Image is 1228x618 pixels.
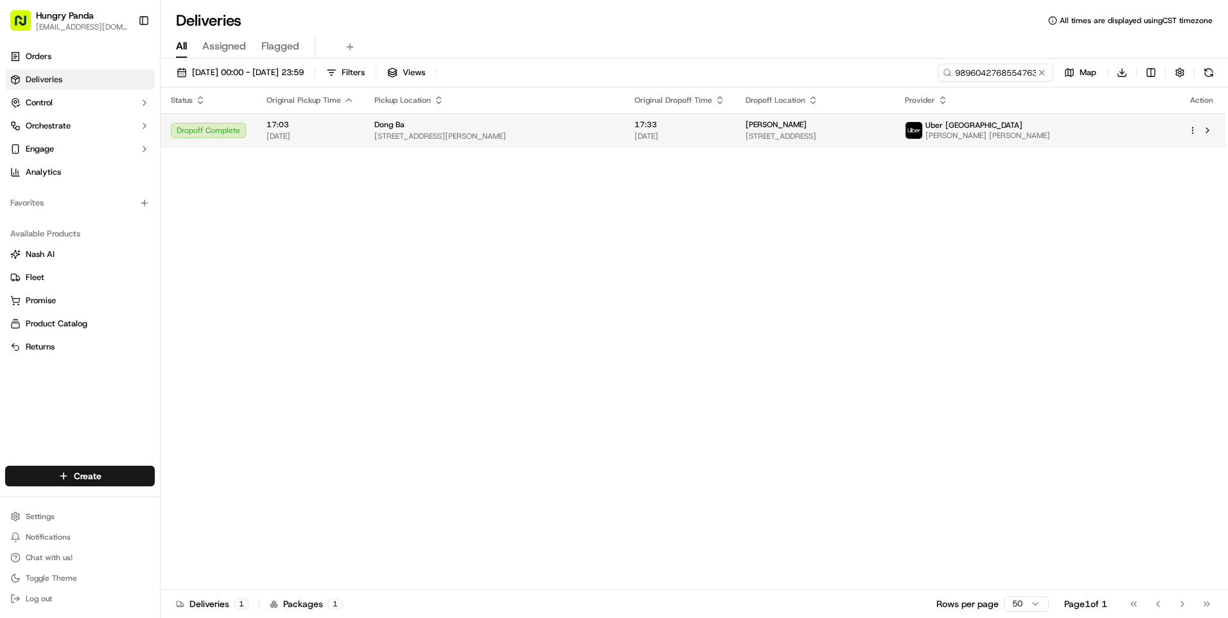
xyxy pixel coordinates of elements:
button: Hungry Panda[EMAIL_ADDRESS][DOMAIN_NAME] [5,5,133,36]
span: Pylon [128,319,155,328]
span: Filters [342,67,365,78]
button: Hungry Panda [36,9,94,22]
div: Past conversations [13,167,86,177]
span: Orchestrate [26,120,71,132]
div: 1 [234,598,249,610]
span: Fleet [26,272,44,283]
span: Views [403,67,425,78]
span: Flagged [261,39,299,54]
span: Promise [26,295,56,306]
div: 1 [328,598,342,610]
span: [STREET_ADDRESS] [746,131,884,141]
button: See all [199,164,234,180]
div: Packages [270,597,342,610]
span: Create [74,470,101,482]
span: Map [1080,67,1096,78]
span: Control [26,97,53,109]
img: 1736555255976-a54dd68f-1ca7-489b-9aae-adbdc363a1c4 [26,234,36,245]
a: Product Catalog [10,318,150,330]
span: [STREET_ADDRESS][PERSON_NAME] [374,131,614,141]
button: [DATE] 00:00 - [DATE] 23:59 [171,64,310,82]
a: 💻API Documentation [103,282,211,305]
a: Promise [10,295,150,306]
a: 📗Knowledge Base [8,282,103,305]
button: Notifications [5,528,155,546]
button: Log out [5,590,155,608]
button: Views [382,64,431,82]
button: [EMAIL_ADDRESS][DOMAIN_NAME] [36,22,128,32]
span: [DATE] 00:00 - [DATE] 23:59 [192,67,304,78]
div: Favorites [5,193,155,213]
span: Dong Ba [374,119,405,130]
button: Returns [5,337,155,357]
span: Status [171,95,193,105]
span: [PERSON_NAME] [PERSON_NAME] [925,130,1050,141]
a: Fleet [10,272,150,283]
span: [PERSON_NAME] [40,234,104,244]
a: Powered byPylon [91,318,155,328]
button: Nash AI [5,244,155,265]
button: Toggle Theme [5,569,155,587]
span: [DATE] [267,131,354,141]
button: Control [5,93,155,113]
span: 17:33 [635,119,725,130]
input: Got a question? Start typing here... [33,83,231,96]
span: Product Catalog [26,318,87,330]
span: Assigned [202,39,246,54]
a: Deliveries [5,69,155,90]
img: Asif Zaman Khan [13,222,33,242]
span: 17:03 [267,119,354,130]
span: Pickup Location [374,95,431,105]
button: Chat with us! [5,549,155,567]
span: Notifications [26,532,71,542]
button: Orchestrate [5,116,155,136]
span: Log out [26,594,52,604]
span: All [176,39,187,54]
button: Map [1058,64,1102,82]
span: Engage [26,143,54,155]
button: Fleet [5,267,155,288]
span: Original Pickup Time [267,95,341,105]
div: Deliveries [176,597,249,610]
span: [PERSON_NAME] [746,119,807,130]
span: Settings [26,511,55,522]
span: Analytics [26,166,61,178]
span: 8月27日 [114,234,144,244]
span: Returns [26,341,55,353]
input: Type to search [938,64,1053,82]
div: Action [1188,95,1215,105]
img: Nash [13,13,39,39]
button: Promise [5,290,155,311]
span: All times are displayed using CST timezone [1060,15,1213,26]
a: Orders [5,46,155,67]
p: Welcome 👋 [13,51,234,72]
span: Orders [26,51,51,62]
img: uber-new-logo.jpeg [906,122,922,139]
div: 📗 [13,288,23,299]
button: Start new chat [218,127,234,142]
button: Product Catalog [5,313,155,334]
span: Provider [905,95,935,105]
a: Analytics [5,162,155,182]
p: Rows per page [936,597,999,610]
span: Knowledge Base [26,287,98,300]
a: Returns [10,341,150,353]
span: API Documentation [121,287,206,300]
span: Chat with us! [26,552,73,563]
div: Start new chat [58,123,211,136]
div: Page 1 of 1 [1064,597,1107,610]
span: [DATE] [635,131,725,141]
button: Refresh [1200,64,1218,82]
span: Nash AI [26,249,55,260]
span: Uber [GEOGRAPHIC_DATA] [925,120,1022,130]
div: Available Products [5,224,155,244]
div: 💻 [109,288,119,299]
span: Original Dropoff Time [635,95,712,105]
img: 8016278978528_b943e370aa5ada12b00a_72.png [27,123,50,146]
span: Toggle Theme [26,573,77,583]
div: We're available if you need us! [58,136,177,146]
span: 9:54 AM [49,199,81,209]
span: Deliveries [26,74,62,85]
